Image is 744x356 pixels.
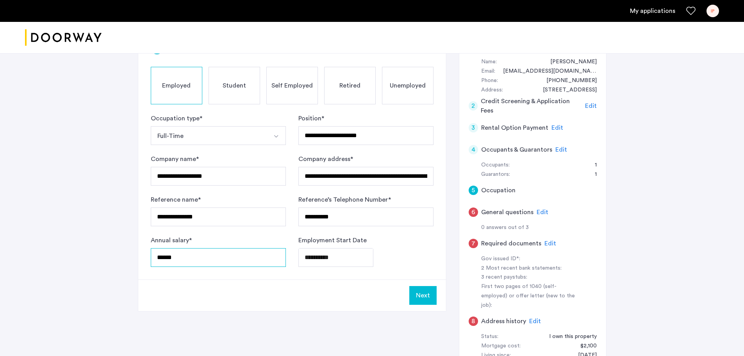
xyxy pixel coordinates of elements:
[481,239,541,248] h5: Required documents
[686,6,696,16] a: Favorites
[573,342,597,351] div: $2,100
[495,67,597,76] div: irmaparker@hotmail.com
[298,236,367,245] label: Employment Start Date
[481,145,552,154] h5: Occupants & Guarantors
[481,342,521,351] div: Mortgage cost:
[481,76,498,86] div: Phone:
[298,195,391,204] label: Reference’s Telephone Number *
[481,273,580,282] div: 3 recent paystubs:
[481,254,580,264] div: Gov issued ID*:
[469,123,478,132] div: 3
[481,67,495,76] div: Email:
[535,86,597,95] div: 78 Rocky Bay Lane
[339,81,360,90] span: Retired
[151,126,268,145] button: Select option
[587,161,597,170] div: 1
[271,81,313,90] span: Self Employed
[541,332,597,342] div: I own this property
[469,145,478,154] div: 4
[537,209,548,215] span: Edit
[151,114,202,123] label: Occupation type *
[539,76,597,86] div: +14045505132
[267,126,286,145] button: Select option
[409,286,437,305] button: Next
[481,264,580,273] div: 2 Most recent bank statements:
[481,161,510,170] div: Occupants:
[151,195,201,204] label: Reference name *
[587,170,597,179] div: 1
[223,81,246,90] span: Student
[585,103,597,109] span: Edit
[551,125,563,131] span: Edit
[469,208,478,217] div: 6
[298,248,373,267] input: Employment Start Date
[481,97,582,115] h5: Credit Screening & Application Fees
[298,154,353,164] label: Company address *
[162,81,191,90] span: Employed
[481,123,548,132] h5: Rental Option Payment
[481,170,510,179] div: Guarantors:
[555,147,567,153] span: Edit
[273,133,279,140] img: arrow
[469,101,478,111] div: 2
[542,57,597,67] div: Irma Parker
[481,208,533,217] h5: General questions
[469,239,478,248] div: 7
[469,317,478,326] div: 8
[25,23,102,52] a: Cazamio logo
[25,23,102,52] img: logo
[481,332,498,342] div: Status:
[630,6,675,16] a: My application
[390,81,426,90] span: Unemployed
[151,154,199,164] label: Company name *
[481,86,503,95] div: Address:
[544,240,556,247] span: Edit
[529,318,541,324] span: Edit
[481,223,597,233] div: 0 answers out of 3
[298,114,324,123] label: Position *
[481,57,497,67] div: Name:
[481,186,516,195] h5: Occupation
[151,236,192,245] label: Annual salary *
[481,282,580,310] div: First two pages of 1040 (self-employed) or offer letter (new to the job):
[481,317,526,326] h5: Address history
[707,5,719,17] div: IP
[469,186,478,195] div: 5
